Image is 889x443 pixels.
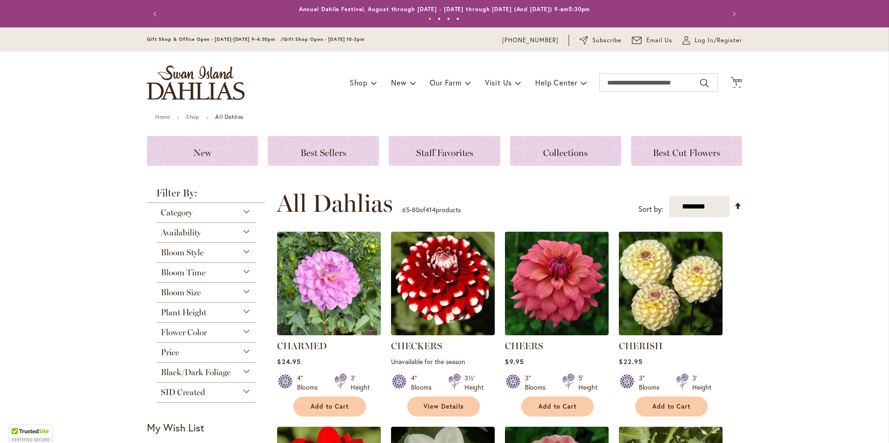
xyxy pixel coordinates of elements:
span: $22.95 [619,357,642,366]
a: CHEERS [505,340,543,352]
a: CHECKERS [391,328,495,337]
span: Best Cut Flowers [653,147,720,158]
a: Subscribe [579,36,622,45]
p: Unavailable for the season [391,357,495,366]
span: SID Created [161,387,205,397]
a: Shop [186,113,199,120]
span: Bloom Time [161,267,206,278]
a: Home [155,113,170,120]
a: Annual Dahlia Festival, August through [DATE] - [DATE] through [DATE] (And [DATE]) 9-am5:30pm [299,6,590,13]
span: Flower Color [161,327,207,338]
a: CHECKERS [391,340,442,352]
div: 3" Blooms [525,373,551,392]
a: View Details [407,397,480,417]
strong: My Wish List [147,421,204,434]
button: 1 of 4 [428,17,431,20]
span: $9.95 [505,357,524,366]
span: Visit Us [485,78,512,87]
img: CHEERS [505,232,609,335]
span: 1 [735,81,737,87]
span: Plant Height [161,307,206,318]
div: 4" Blooms [297,373,323,392]
span: Price [161,347,179,358]
strong: Filter By: [147,188,265,203]
div: 3½' Height [464,373,484,392]
span: Black/Dark Foliage [161,367,231,378]
img: CHECKERS [391,232,495,335]
button: Next [723,5,742,23]
span: Bloom Style [161,248,204,258]
span: Best Sellers [300,147,346,158]
div: 5' Height [578,373,597,392]
img: CHERISH [619,232,723,335]
button: 2 of 4 [438,17,441,20]
a: Collections [510,136,621,166]
a: Best Sellers [268,136,379,166]
span: Collections [543,147,588,158]
a: [PHONE_NUMBER] [502,36,558,45]
button: Add to Cart [293,397,366,417]
strong: All Dahlias [215,113,244,120]
span: Availability [161,228,201,238]
span: Our Farm [430,78,461,87]
span: New [391,78,406,87]
a: store logo [147,65,245,100]
span: Category [161,208,192,218]
a: CHARMED [277,328,381,337]
a: CHEERS [505,328,609,337]
span: $24.95 [277,357,300,366]
div: 4" Blooms [411,373,437,392]
button: Previous [147,5,166,23]
a: Staff Favorites [389,136,500,166]
div: TrustedSite Certified [9,425,52,443]
span: 414 [425,205,436,214]
span: Bloom Size [161,287,201,298]
span: Help Center [535,78,577,87]
div: 3" Blooms [639,373,665,392]
span: Gift Shop & Office Open - [DATE]-[DATE] 9-4:30pm / [147,36,284,42]
a: Email Us [632,36,673,45]
a: CHERISH [619,328,723,337]
span: All Dahlias [277,189,393,217]
a: CHARMED [277,340,327,352]
button: Add to Cart [635,397,708,417]
span: 65 [402,205,410,214]
span: Add to Cart [652,403,690,410]
div: 3' Height [351,373,370,392]
a: Log In/Register [683,36,742,45]
span: View Details [424,403,464,410]
a: New [147,136,258,166]
button: Add to Cart [521,397,594,417]
a: Best Cut Flowers [631,136,742,166]
span: New [193,147,212,158]
p: - of products [402,202,461,217]
span: Add to Cart [311,403,349,410]
label: Sort by: [638,201,663,218]
span: Staff Favorites [416,147,473,158]
span: Shop [350,78,368,87]
button: 4 of 4 [456,17,459,20]
div: 3' Height [692,373,711,392]
span: 80 [412,205,419,214]
button: 3 of 4 [447,17,450,20]
span: Log In/Register [695,36,742,45]
span: Email Us [646,36,673,45]
span: Gift Shop Open - [DATE] 10-3pm [284,36,365,42]
span: Subscribe [592,36,622,45]
a: CHERISH [619,340,663,352]
span: Add to Cart [538,403,577,410]
img: CHARMED [277,232,381,335]
button: 1 [730,77,742,89]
